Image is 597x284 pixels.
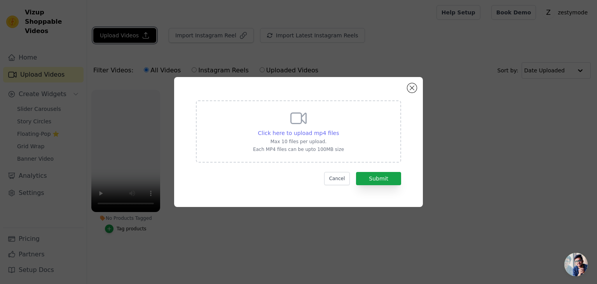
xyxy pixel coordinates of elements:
[407,83,417,93] button: Close modal
[258,130,339,136] span: Click here to upload mp4 files
[356,172,401,185] button: Submit
[253,138,344,145] p: Max 10 files per upload.
[564,253,588,276] a: Open chat
[253,146,344,153] p: Each MP4 files can be upto 100MB size
[324,172,350,185] button: Cancel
